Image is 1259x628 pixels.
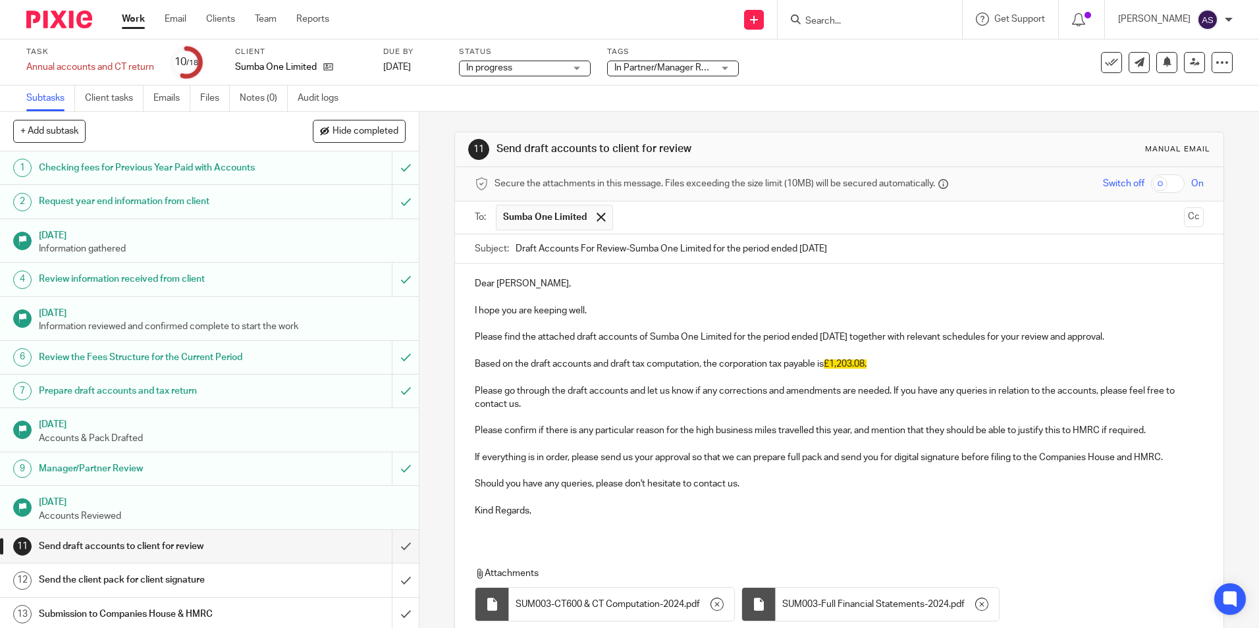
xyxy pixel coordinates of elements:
span: Get Support [994,14,1045,24]
p: Attachments [475,567,1179,580]
a: Clients [206,13,235,26]
a: Reports [296,13,329,26]
a: Client tasks [85,86,144,111]
a: Team [255,13,277,26]
span: pdf [951,598,965,611]
label: Client [235,47,367,57]
button: + Add subtask [13,120,86,142]
div: . [776,588,999,621]
div: . [509,588,734,621]
p: [PERSON_NAME] [1118,13,1191,26]
span: Secure the attachments in this message. Files exceeding the size limit (10MB) will be secured aut... [495,177,935,190]
div: 10 [174,55,198,70]
span: Hide completed [333,126,398,137]
p: Please go through the draft accounts and let us know if any corrections and amendments are needed... [475,384,1203,411]
h1: Send draft accounts to client for review [39,536,265,556]
h1: [DATE] [39,303,406,320]
a: Files [200,86,230,111]
p: Kind Regards, [475,504,1203,517]
label: To: [475,211,489,224]
p: Please confirm if there is any particular reason for the high business miles travelled this year,... [475,424,1203,437]
p: Information gathered [39,242,406,255]
h1: Send the client pack for client signature [39,570,265,590]
p: Should you have any queries, please don't hesitate to contact us. [475,477,1203,490]
div: Manual email [1145,144,1210,155]
div: 11 [13,537,32,556]
h1: Review the Fees Structure for the Current Period [39,348,265,367]
p: Sumba One Limited [235,61,317,74]
p: Please find the attached draft accounts of Sumba One Limited for the period ended [DATE] together... [475,330,1203,344]
img: Pixie [26,11,92,28]
label: Subject: [475,242,509,255]
button: Hide completed [313,120,406,142]
p: If everything is in order, please send us your approval so that we can prepare full pack and send... [475,451,1203,464]
label: Tags [607,47,739,57]
h1: [DATE] [39,492,406,509]
span: SUM003-Full Financial Statements-2024 [782,598,949,611]
div: 12 [13,571,32,590]
span: Switch off [1103,177,1144,190]
div: 4 [13,271,32,289]
p: Information reviewed and confirmed complete to start the work [39,320,406,333]
div: 9 [13,459,32,478]
span: On [1191,177,1204,190]
div: 13 [13,605,32,623]
h1: Request year end information from client [39,192,265,211]
h1: Prepare draft accounts and tax return [39,381,265,401]
div: 2 [13,193,32,211]
button: Cc [1184,207,1204,227]
div: 7 [13,382,32,400]
p: I hope you are keeping well. [475,304,1203,317]
span: In progress [466,63,512,72]
h1: Manager/Partner Review [39,459,265,479]
h1: Review information received from client [39,269,265,289]
a: Work [122,13,145,26]
a: Email [165,13,186,26]
span: pdf [686,598,700,611]
h1: Send draft accounts to client for review [496,142,867,156]
div: 6 [13,348,32,367]
img: svg%3E [1197,9,1218,30]
span: Sumba One Limited [503,211,587,224]
p: Accounts Reviewed [39,510,406,523]
div: Annual accounts and CT return [26,61,154,74]
h1: Checking fees for Previous Year Paid with Accounts [39,158,265,178]
h1: [DATE] [39,415,406,431]
span: £1,203.08. [824,359,867,369]
h1: Submission to Companies House & HMRC [39,604,265,624]
a: Audit logs [298,86,348,111]
small: /18 [186,59,198,66]
div: 11 [468,139,489,160]
label: Status [459,47,591,57]
p: Based on the draft accounts and draft tax computation, the corporation tax payable is [475,357,1203,371]
h1: [DATE] [39,226,406,242]
div: 1 [13,159,32,177]
label: Due by [383,47,442,57]
p: Dear [PERSON_NAME], [475,277,1203,290]
label: Task [26,47,154,57]
span: In Partner/Manager Review [614,63,725,72]
a: Notes (0) [240,86,288,111]
span: [DATE] [383,63,411,72]
a: Emails [153,86,190,111]
input: Search [804,16,923,28]
p: Accounts & Pack Drafted [39,432,406,445]
a: Subtasks [26,86,75,111]
span: SUM003-CT600 & CT Computation-2024 [516,598,684,611]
